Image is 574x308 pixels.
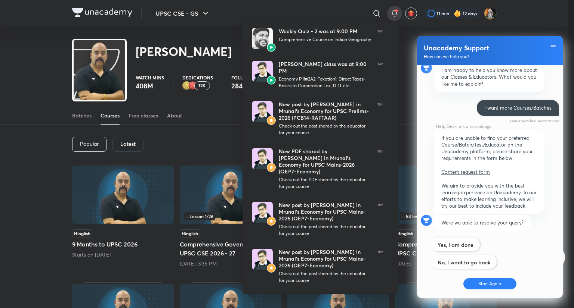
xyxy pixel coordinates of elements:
div: Comprehensive Course on Indian Geography [279,36,371,43]
div: Minimize [549,41,557,49]
a: Content request form [441,169,490,175]
span: Help Desk [436,123,457,129]
img: Avatar [267,163,276,172]
span: 16h [377,148,383,190]
span: I want more Courses/Batches [484,104,552,111]
img: Avatar [267,116,276,125]
div: Check out the post shared by the educator for your course [279,223,371,237]
div: Check out the PDF shared by the educator for your course [279,176,371,190]
span: Delivered [510,119,527,123]
span: 16h [377,101,383,136]
div: Check out the post shared by the educator for your course [279,123,371,136]
div: Check out the post shared by the educator for your course [279,270,371,284]
span: 14h [377,28,383,49]
a: AvatarAvatarNew PDF shared by [PERSON_NAME] in Mrunal’s Economy for UPSC Mains-2026 (QEP7-Economy... [243,142,392,196]
img: Avatar [267,264,276,273]
span: I am happy to help you know more about our Classes & Educators. What would you like me to explain? [441,67,537,88]
div: Weekly Quiz - 2 was at 9:00 PM [279,28,371,35]
img: Avatar [252,148,273,169]
label: Unacademy Support [424,43,530,52]
span: a few seconds ago [459,124,491,129]
img: Avatar [252,249,273,270]
div: New PDF shared by [PERSON_NAME] in Mrunal’s Economy for UPSC Mains-2026 (QEP7-Economy) [279,148,371,175]
div: [PERSON_NAME] class was at 9:00 PM [279,61,371,74]
a: AvatarAvatarNew post by [PERSON_NAME] in Mrunal’s Economy for UPSC Prelims-2026 (PCB14-RAFTAAR)Ch... [243,95,392,142]
div: New post by [PERSON_NAME] in Mrunal’s Economy for UPSC Mains-2026 (QEP7-Economy) [279,202,371,222]
div: New post by [PERSON_NAME] in Mrunal’s Economy for UPSC Prelims-2026 (PCB14-RAFTAAR) [279,101,371,121]
span: 14h [377,61,383,89]
a: AvatarAvatarWeekly Quiz - 2 was at 9:00 PMComprehensive Course on Indian Geography14h [243,22,392,55]
label: No, I want to go back [438,259,490,266]
span: 16h [377,249,383,284]
label: How can we help you? [424,54,530,59]
img: Avatar [252,202,273,223]
p: If you are unable to find your preferred Course/Batch/Test/Educator on the Unacademy platform, pl... [441,135,537,161]
span: Were we able to resolve your query? [441,219,524,226]
img: Avatar [252,61,273,82]
img: Avatar [267,76,276,85]
img: Avatar [252,101,273,122]
a: AvatarAvatarNew post by [PERSON_NAME] in Mrunal’s Economy for UPSC Mains-2026 (QEP7-Economy)Check... [243,243,392,290]
div: New post by [PERSON_NAME] in Mrunal’s Economy for UPSC Mains-2026 (QEP7-Economy) [279,249,371,269]
img: Avatar [252,28,273,49]
span: a few seconds ago [527,119,559,123]
span: 16h [377,202,383,237]
img: Avatar [267,217,276,226]
p: We aim to provide you with the best learning experience on Unacademy. In our efforts to make lear... [441,182,537,209]
div: Economy Pill#2A2: Taxation1: Direct Taxes- Basics to Corporation Tax, DDT etc [279,76,371,89]
label: Yes, I am done [438,241,473,248]
a: AvatarAvatar[PERSON_NAME] class was at 9:00 PMEconomy Pill#2A2: Taxation1: Direct Taxes- Basics t... [243,55,392,95]
img: Avatar [267,43,276,52]
a: AvatarAvatarNew post by [PERSON_NAME] in Mrunal’s Economy for UPSC Mains-2026 (QEP7-Economy)Check... [243,196,392,243]
button: Start Again [463,278,517,289]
